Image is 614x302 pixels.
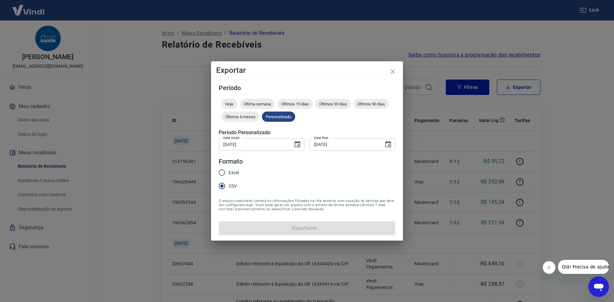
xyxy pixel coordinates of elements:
[4,4,54,10] span: Olá! Precisa de ajuda?
[219,199,395,211] span: O arquivo exportado conterá as informações filtradas na tela anterior com exceção do período que ...
[219,85,395,91] h5: Período
[385,64,400,79] button: close
[262,114,295,119] span: Personalizado
[229,183,237,190] span: CSV
[216,66,398,74] h4: Exportar
[315,102,351,106] span: Últimos 30 dias
[543,261,555,274] iframe: Fechar mensagem
[353,99,389,109] div: Últimos 90 dias
[353,102,389,106] span: Últimos 90 dias
[221,102,237,106] span: Hoje
[310,138,379,150] input: DD/MM/YYYY
[223,136,240,140] label: Data inicial
[277,99,313,109] div: Últimos 15 dias
[382,138,395,151] button: Choose date, selected date is 19 de set de 2025
[219,129,395,136] h5: Período Personalizado
[315,99,351,109] div: Últimos 30 dias
[291,138,304,151] button: Choose date, selected date is 17 de set de 2025
[221,112,259,122] div: Últimos 6 meses
[221,114,259,119] span: Últimos 6 meses
[262,112,295,122] div: Personalizado
[588,276,609,297] iframe: Botão para abrir a janela de mensagens
[229,169,239,176] span: Excel
[558,260,609,274] iframe: Mensagem da empresa
[240,102,275,106] span: Última semana
[240,99,275,109] div: Última semana
[277,102,313,106] span: Últimos 15 dias
[221,99,237,109] div: Hoje
[219,157,243,166] legend: Formato
[314,136,328,140] label: Data final
[219,138,288,150] input: DD/MM/YYYY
